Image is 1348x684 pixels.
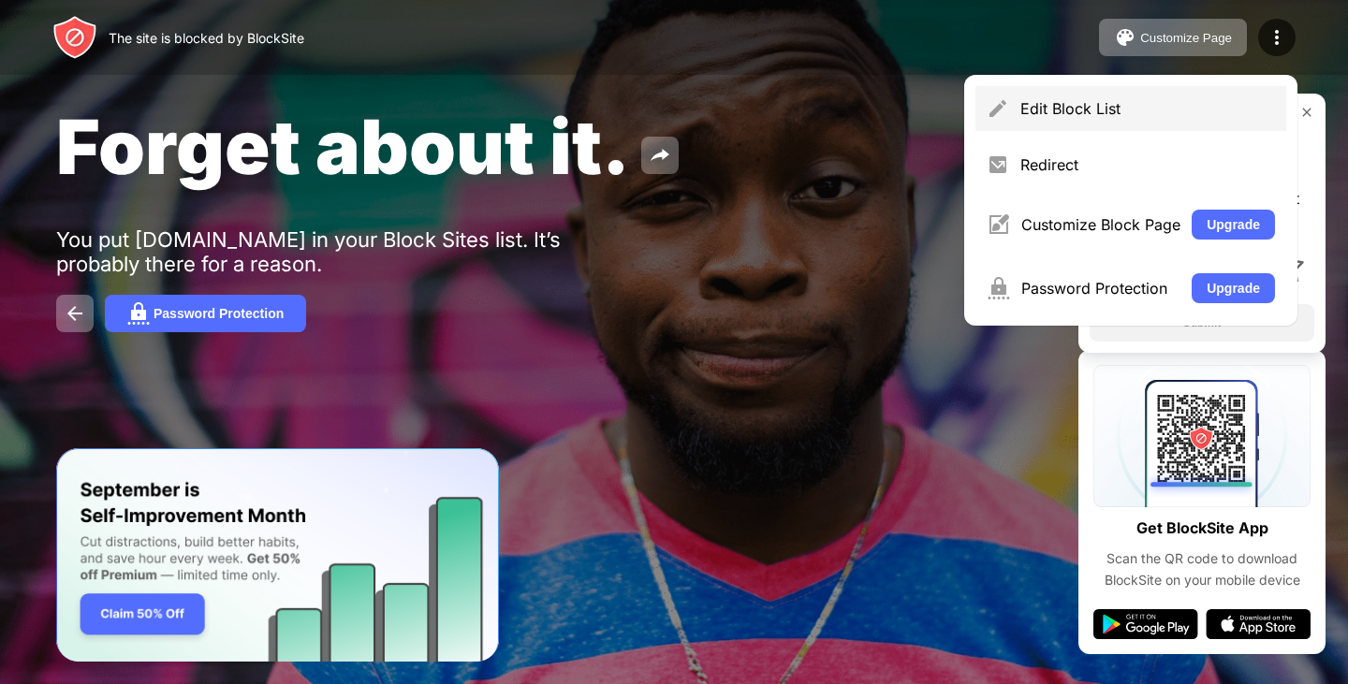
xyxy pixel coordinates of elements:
[1114,26,1136,49] img: pallet.svg
[105,295,306,332] button: Password Protection
[52,15,97,60] img: header-logo.svg
[1266,26,1288,49] img: menu-icon.svg
[1140,31,1232,45] div: Customize Page
[1299,105,1314,120] img: rate-us-close.svg
[1020,155,1275,174] div: Redirect
[987,153,1009,176] img: menu-redirect.svg
[56,101,630,192] span: Forget about it.
[64,302,86,325] img: back.svg
[109,30,304,46] div: The site is blocked by BlockSite
[649,144,671,167] img: share.svg
[1136,515,1268,542] div: Get BlockSite App
[1093,548,1311,590] div: Scan the QR code to download BlockSite on your mobile device
[1099,19,1247,56] button: Customize Page
[1021,279,1180,298] div: Password Protection
[154,306,284,321] div: Password Protection
[1093,609,1198,639] img: google-play.svg
[1020,99,1275,118] div: Edit Block List
[1206,609,1311,639] img: app-store.svg
[1093,365,1311,507] img: qrcode.svg
[987,213,1010,236] img: menu-customize.svg
[56,227,635,276] div: You put [DOMAIN_NAME] in your Block Sites list. It’s probably there for a reason.
[1021,215,1180,234] div: Customize Block Page
[1192,210,1275,240] button: Upgrade
[987,277,1010,299] img: menu-password.svg
[987,97,1009,120] img: menu-pencil.svg
[127,302,150,325] img: password.svg
[56,448,499,662] iframe: Banner
[1192,273,1275,303] button: Upgrade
